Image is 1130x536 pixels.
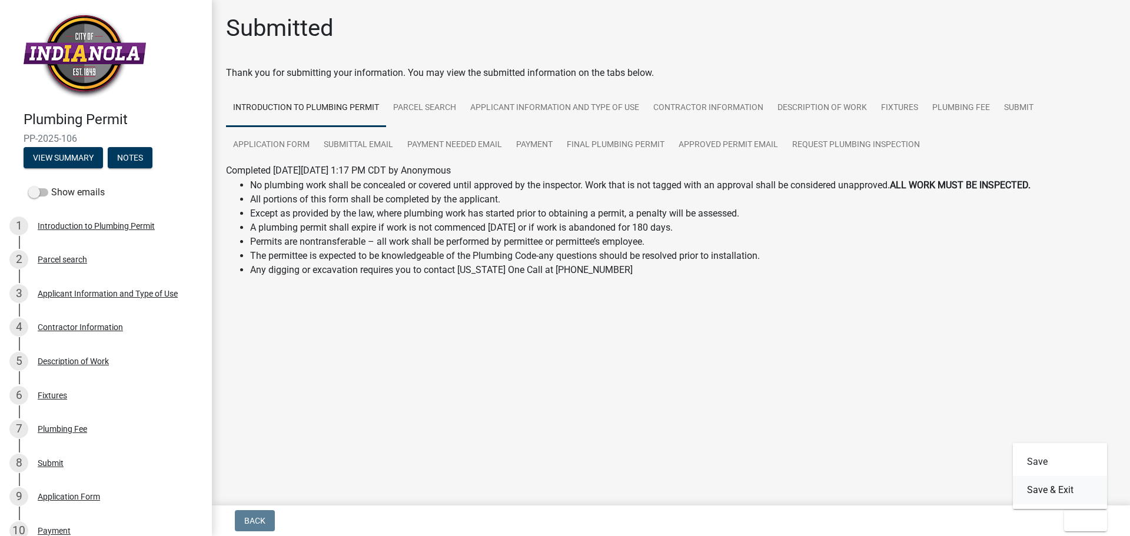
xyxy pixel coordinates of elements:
[38,255,87,264] div: Parcel search
[24,133,188,144] span: PP-2025-106
[1013,448,1107,476] button: Save
[38,391,67,399] div: Fixtures
[244,516,265,525] span: Back
[672,126,785,164] a: Approved Permit Email
[226,165,451,176] span: Completed [DATE][DATE] 1:17 PM CDT by Anonymous
[646,89,770,127] a: Contractor Information
[38,323,123,331] div: Contractor Information
[250,263,1031,277] li: Any digging or excavation requires you to contact [US_STATE] One Call at [PHONE_NUMBER]
[38,527,71,535] div: Payment
[226,66,1116,80] div: Thank you for submitting your information. You may view the submitted information on the tabs below.
[24,147,103,168] button: View Summary
[997,89,1041,127] a: Submit
[560,126,672,164] a: Final Plumbing Permit
[38,459,64,467] div: Submit
[226,14,334,42] h1: Submitted
[250,207,1031,221] li: Except as provided by the law, where plumbing work has started prior to obtaining a permit, a pen...
[925,89,997,127] a: Plumbing Fee
[226,89,386,127] a: Introduction to Plumbing Permit
[38,492,100,501] div: Application Form
[38,425,87,433] div: Plumbing Fee
[509,126,560,164] a: Payment
[108,147,152,168] button: Notes
[9,318,28,337] div: 4
[770,89,874,127] a: Description of Work
[1073,516,1091,525] span: Exit
[38,357,109,365] div: Description of Work
[1064,510,1107,531] button: Exit
[226,126,317,164] a: Application Form
[9,420,28,438] div: 7
[400,126,509,164] a: Payment Needed Email
[9,487,28,506] div: 9
[9,284,28,303] div: 3
[250,178,1031,192] li: No plumbing work shall be concealed or covered until approved by the inspector. Work that is not ...
[9,352,28,371] div: 5
[28,185,105,199] label: Show emails
[250,235,1031,249] li: Permits are nontransferable – all work shall be performed by permittee or permittee’s employee.
[250,221,1031,235] li: A plumbing permit shall expire if work is not commenced [DATE] or if work is abandoned for 180 days.
[24,12,146,99] img: City of Indianola, Iowa
[250,192,1031,207] li: All portions of this form shall be completed by the applicant.
[250,249,1031,263] li: The permittee is expected to be knowledgeable of the Plumbing Code-any questions should be resolv...
[386,89,463,127] a: Parcel search
[874,89,925,127] a: Fixtures
[9,217,28,235] div: 1
[38,289,178,298] div: Applicant Information and Type of Use
[24,154,103,163] wm-modal-confirm: Summary
[785,126,927,164] a: Request Plumbing Inspection
[38,222,155,230] div: Introduction to Plumbing Permit
[463,89,646,127] a: Applicant Information and Type of Use
[317,126,400,164] a: Submittal Email
[108,154,152,163] wm-modal-confirm: Notes
[235,510,275,531] button: Back
[890,179,1031,191] strong: ALL WORK MUST BE INSPECTED.
[9,386,28,405] div: 6
[9,454,28,472] div: 8
[24,111,202,128] h4: Plumbing Permit
[1013,476,1107,504] button: Save & Exit
[1013,443,1107,509] div: Exit
[9,250,28,269] div: 2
